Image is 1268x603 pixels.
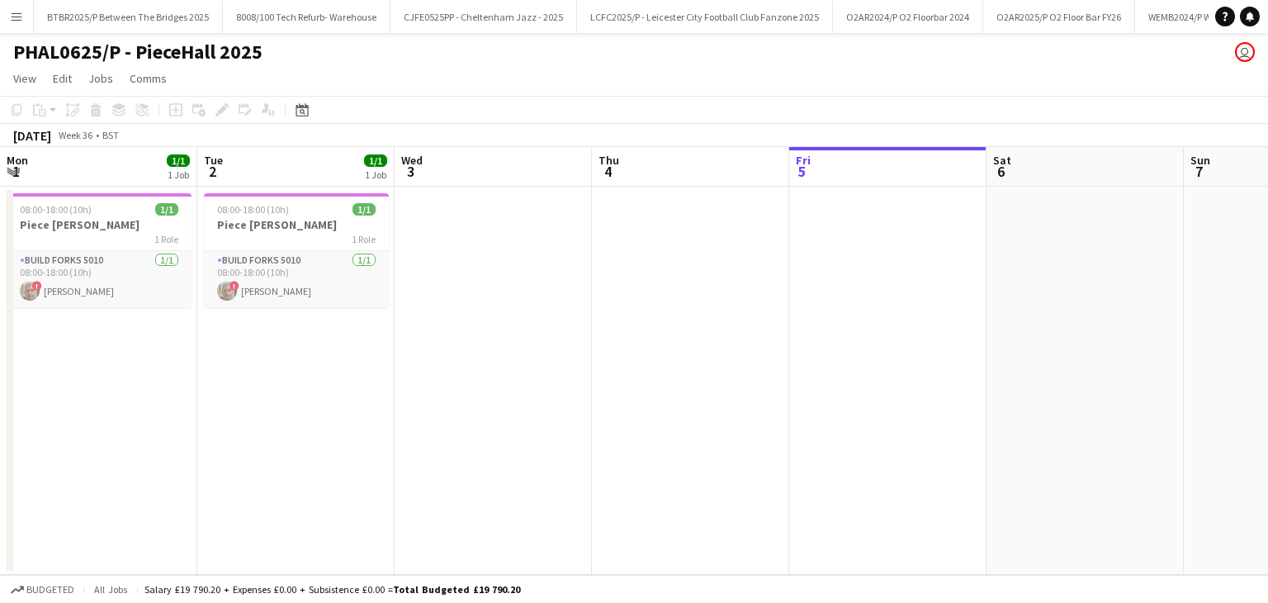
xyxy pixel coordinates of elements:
[1190,153,1210,168] span: Sun
[154,233,178,245] span: 1 Role
[88,71,113,86] span: Jobs
[364,154,387,167] span: 1/1
[599,153,619,168] span: Thu
[91,583,130,596] span: All jobs
[167,154,190,167] span: 1/1
[130,71,167,86] span: Comms
[833,1,983,33] button: O2AR2024/P O2 Floorbar 2024
[201,162,223,181] span: 2
[365,169,386,181] div: 1 Job
[1235,42,1255,62] app-user-avatar: Elizabeth Ramirez Baca
[991,162,1011,181] span: 6
[217,203,289,216] span: 08:00-18:00 (10h)
[144,583,520,596] div: Salary £19 790.20 + Expenses £0.00 + Subsistence £0.00 =
[82,68,120,89] a: Jobs
[399,162,423,181] span: 3
[168,169,189,181] div: 1 Job
[1188,162,1210,181] span: 7
[13,71,36,86] span: View
[204,193,389,307] app-job-card: 08:00-18:00 (10h)1/1Piece [PERSON_NAME]1 RoleBuild Forks 50101/108:00-18:00 (10h)![PERSON_NAME]
[54,129,96,141] span: Week 36
[155,203,178,216] span: 1/1
[7,217,192,232] h3: Piece [PERSON_NAME]
[8,581,77,599] button: Budgeted
[793,162,811,181] span: 5
[7,251,192,307] app-card-role: Build Forks 50101/108:00-18:00 (10h)![PERSON_NAME]
[983,1,1135,33] button: O2AR2025/P O2 Floor Bar FY26
[34,1,223,33] button: BTBR2025/P Between The Bridges 2025
[204,251,389,307] app-card-role: Build Forks 50101/108:00-18:00 (10h)![PERSON_NAME]
[7,68,43,89] a: View
[993,153,1011,168] span: Sat
[32,281,42,291] span: !
[204,153,223,168] span: Tue
[796,153,811,168] span: Fri
[7,193,192,307] app-job-card: 08:00-18:00 (10h)1/1Piece [PERSON_NAME]1 RoleBuild Forks 50101/108:00-18:00 (10h)![PERSON_NAME]
[7,153,28,168] span: Mon
[123,68,173,89] a: Comms
[229,281,239,291] span: !
[352,203,376,216] span: 1/1
[223,1,390,33] button: 8008/100 Tech Refurb- Warehouse
[401,153,423,168] span: Wed
[393,583,520,596] span: Total Budgeted £19 790.20
[596,162,619,181] span: 4
[102,129,119,141] div: BST
[20,203,92,216] span: 08:00-18:00 (10h)
[204,217,389,232] h3: Piece [PERSON_NAME]
[577,1,833,33] button: LCFC2025/P - Leicester City Football Club Fanzone 2025
[390,1,577,33] button: CJFE0525PP - Cheltenham Jazz - 2025
[13,40,263,64] h1: PHAL0625/P - PieceHall 2025
[13,127,51,144] div: [DATE]
[26,584,74,596] span: Budgeted
[53,71,72,86] span: Edit
[352,233,376,245] span: 1 Role
[4,162,28,181] span: 1
[46,68,78,89] a: Edit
